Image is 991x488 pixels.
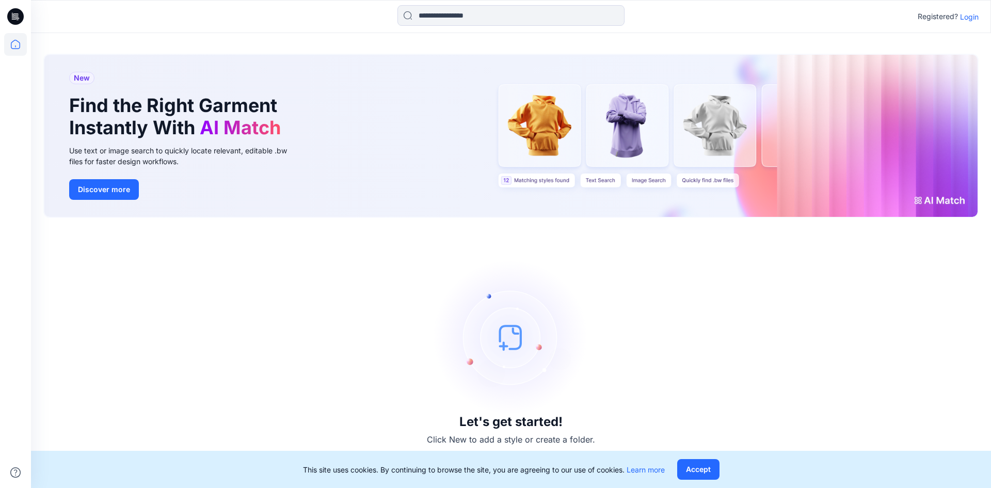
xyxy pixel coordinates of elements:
button: Discover more [69,179,139,200]
img: empty-state-image.svg [434,260,588,415]
p: Click New to add a style or create a folder. [427,433,595,446]
h1: Find the Right Garment Instantly With [69,95,286,139]
span: AI Match [200,116,281,139]
span: New [74,72,90,84]
button: Accept [677,459,720,480]
h3: Let's get started! [459,415,563,429]
a: Learn more [627,465,665,474]
p: Registered? [918,10,958,23]
p: This site uses cookies. By continuing to browse the site, you are agreeing to our use of cookies. [303,464,665,475]
div: Use text or image search to quickly locate relevant, editable .bw files for faster design workflows. [69,145,301,167]
p: Login [960,11,979,22]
